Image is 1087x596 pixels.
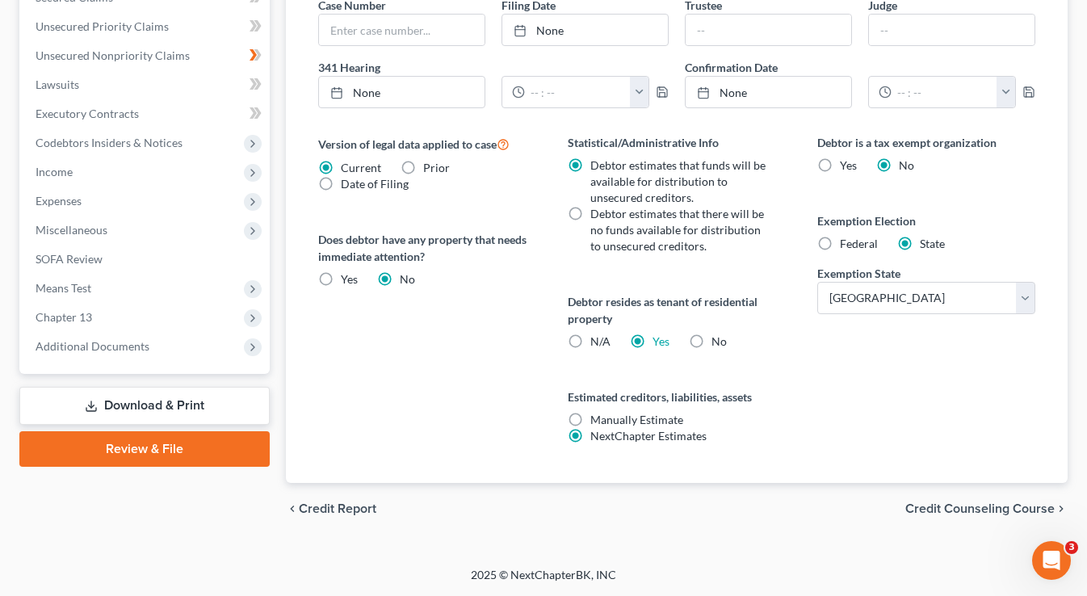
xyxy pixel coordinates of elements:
[286,502,299,515] i: chevron_left
[817,265,900,282] label: Exemption State
[1032,541,1071,580] iframe: Intercom live chat
[23,70,270,99] a: Lawsuits
[590,334,611,348] span: N/A
[840,237,878,250] span: Federal
[36,339,149,353] span: Additional Documents
[869,15,1035,45] input: --
[905,502,1055,515] span: Credit Counseling Course
[920,237,945,250] span: State
[341,161,381,174] span: Current
[319,15,485,45] input: Enter case number...
[892,77,997,107] input: -- : --
[686,15,851,45] input: --
[568,134,785,151] label: Statistical/Administrative Info
[677,59,1043,76] label: Confirmation Date
[318,134,535,153] label: Version of legal data applied to case
[319,77,485,107] a: None
[23,12,270,41] a: Unsecured Priority Claims
[590,207,764,253] span: Debtor estimates that there will be no funds available for distribution to unsecured creditors.
[36,252,103,266] span: SOFA Review
[1065,541,1078,554] span: 3
[590,413,683,426] span: Manually Estimate
[653,334,669,348] a: Yes
[23,99,270,128] a: Executory Contracts
[36,281,91,295] span: Means Test
[525,77,631,107] input: -- : --
[817,134,1035,151] label: Debtor is a tax exempt organization
[341,177,409,191] span: Date of Filing
[36,194,82,208] span: Expenses
[502,15,668,45] a: None
[36,223,107,237] span: Miscellaneous
[711,334,727,348] span: No
[19,387,270,425] a: Download & Print
[590,158,766,204] span: Debtor estimates that funds will be available for distribution to unsecured creditors.
[36,165,73,178] span: Income
[23,245,270,274] a: SOFA Review
[1055,502,1068,515] i: chevron_right
[686,77,851,107] a: None
[83,567,1004,596] div: 2025 © NextChapterBK, INC
[299,502,376,515] span: Credit Report
[590,429,707,443] span: NextChapter Estimates
[899,158,914,172] span: No
[400,272,415,286] span: No
[36,48,190,62] span: Unsecured Nonpriority Claims
[341,272,358,286] span: Yes
[423,161,450,174] span: Prior
[36,78,79,91] span: Lawsuits
[36,107,139,120] span: Executory Contracts
[817,212,1035,229] label: Exemption Election
[36,136,183,149] span: Codebtors Insiders & Notices
[286,502,376,515] button: chevron_left Credit Report
[310,59,677,76] label: 341 Hearing
[36,310,92,324] span: Chapter 13
[19,431,270,467] a: Review & File
[840,158,857,172] span: Yes
[905,502,1068,515] button: Credit Counseling Course chevron_right
[318,231,535,265] label: Does debtor have any property that needs immediate attention?
[568,293,785,327] label: Debtor resides as tenant of residential property
[23,41,270,70] a: Unsecured Nonpriority Claims
[568,388,785,405] label: Estimated creditors, liabilities, assets
[36,19,169,33] span: Unsecured Priority Claims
